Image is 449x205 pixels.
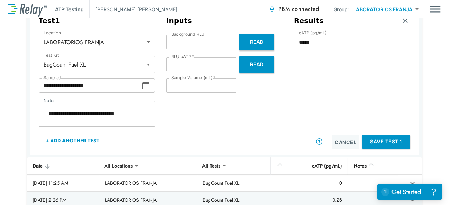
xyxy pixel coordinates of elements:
[362,135,410,149] button: Save Test 1
[430,2,441,16] button: Main menu
[277,179,342,186] div: 0
[39,78,142,93] input: Choose date, selected date is Oct 14, 2025
[278,4,319,14] span: PBM
[39,16,155,25] h3: Test 1
[33,179,94,186] div: [DATE] 11:25 AM
[39,35,155,49] div: LABORATORIOS FRANJA
[239,34,274,50] button: Read
[354,162,393,170] div: Notes
[43,75,61,80] label: Sampled
[43,53,59,58] label: Test Kit
[332,135,359,149] button: Cancel
[99,159,138,173] div: All Locations
[55,6,84,13] p: ATP Testing
[166,16,283,25] h3: Inputs
[277,197,342,204] div: 0.26
[43,30,61,35] label: Location
[292,5,319,13] span: connected
[239,56,274,73] button: Read
[43,98,55,103] label: Notes
[171,32,205,37] label: Background RLU
[276,162,342,170] div: cATP (pg/mL)
[407,177,418,189] button: expand row
[95,6,177,13] p: [PERSON_NAME] [PERSON_NAME]
[294,16,324,25] h3: Results
[197,175,271,191] td: BugCount Fuel XL
[8,2,47,17] img: LuminUltra Relay
[402,17,409,24] img: Remove
[39,132,106,149] button: + Add Another Test
[334,6,349,13] p: Group:
[430,2,441,16] img: Drawer Icon
[377,184,442,200] iframe: Resource center
[27,157,99,175] th: Date
[33,197,94,204] div: [DATE] 2:26 PM
[268,6,275,13] img: Connected Icon
[171,75,215,80] label: Sample Volume (mL)
[39,57,155,71] div: BugCount Fuel XL
[266,2,322,16] button: PBM connected
[99,175,197,191] td: LABORATORIOS FRANJA
[299,30,327,35] label: cATP (pg/mL)
[171,54,194,59] label: RLU cATP
[197,159,225,173] div: All Tests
